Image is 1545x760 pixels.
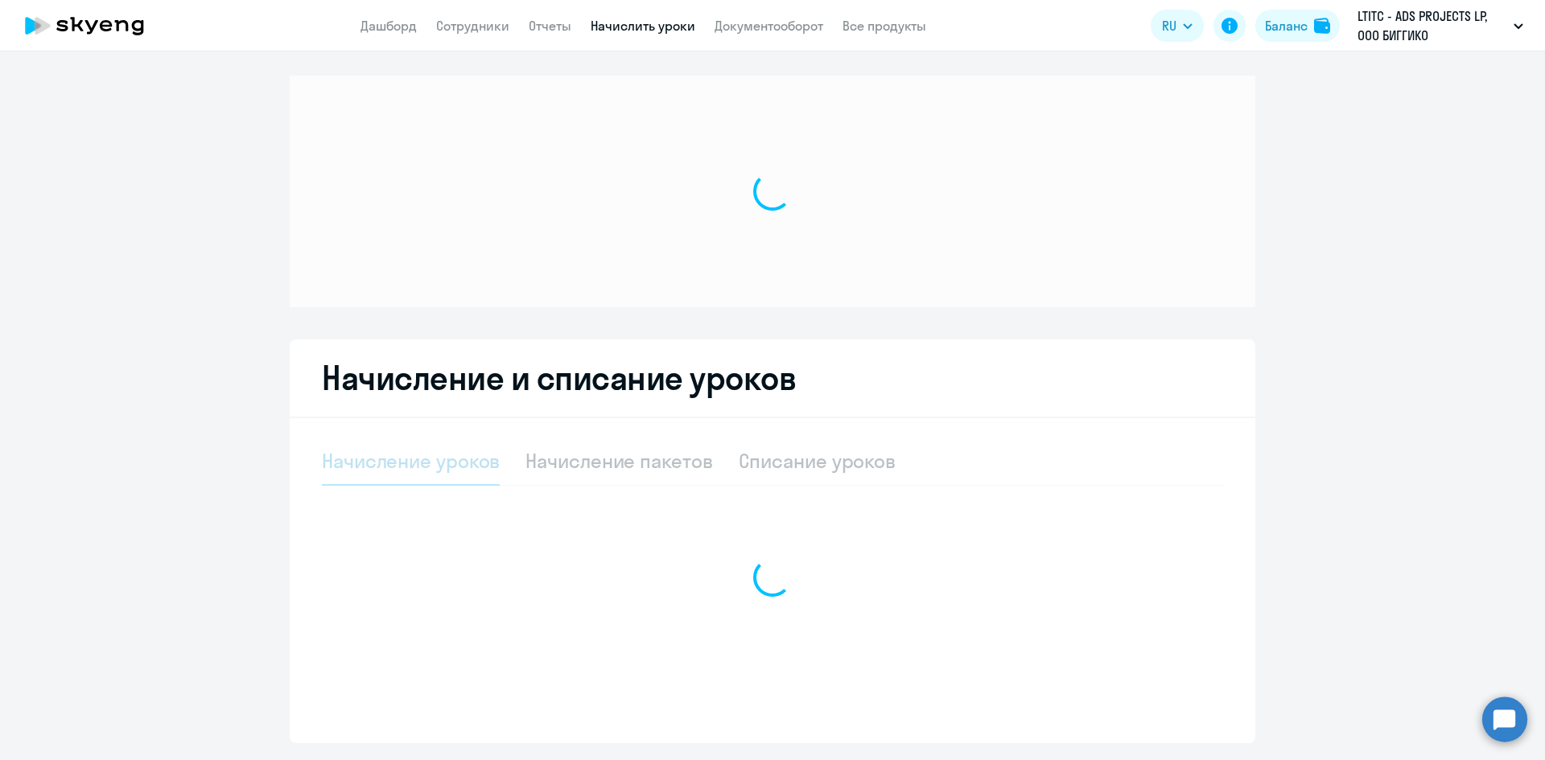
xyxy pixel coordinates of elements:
[591,18,695,34] a: Начислить уроки
[1151,10,1204,42] button: RU
[529,18,571,34] a: Отчеты
[322,359,1223,397] h2: Начисление и списание уроков
[715,18,823,34] a: Документооборот
[436,18,509,34] a: Сотрудники
[1162,16,1176,35] span: RU
[360,18,417,34] a: Дашборд
[1349,6,1531,45] button: LTITC - ADS PROJECTS LP, ООО БИГГИКО
[1314,18,1330,34] img: balance
[1265,16,1308,35] div: Баланс
[1358,6,1507,45] p: LTITC - ADS PROJECTS LP, ООО БИГГИКО
[843,18,926,34] a: Все продукты
[1255,10,1340,42] button: Балансbalance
